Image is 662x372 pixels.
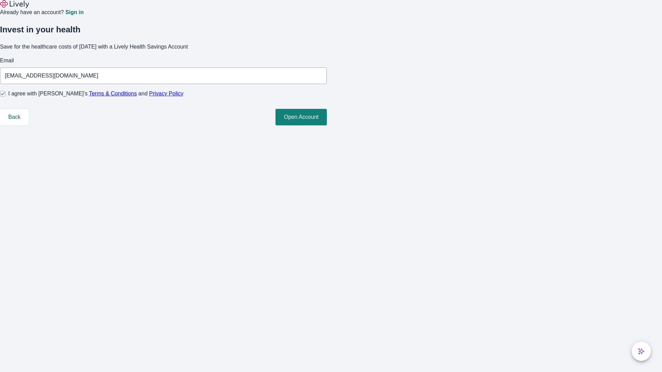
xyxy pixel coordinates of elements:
a: Sign in [65,10,83,15]
span: I agree with [PERSON_NAME]’s and [8,90,183,98]
svg: Lively AI Assistant [638,348,645,355]
a: Terms & Conditions [89,91,137,96]
a: Privacy Policy [149,91,184,96]
button: Open Account [275,109,327,125]
button: chat [632,342,651,361]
